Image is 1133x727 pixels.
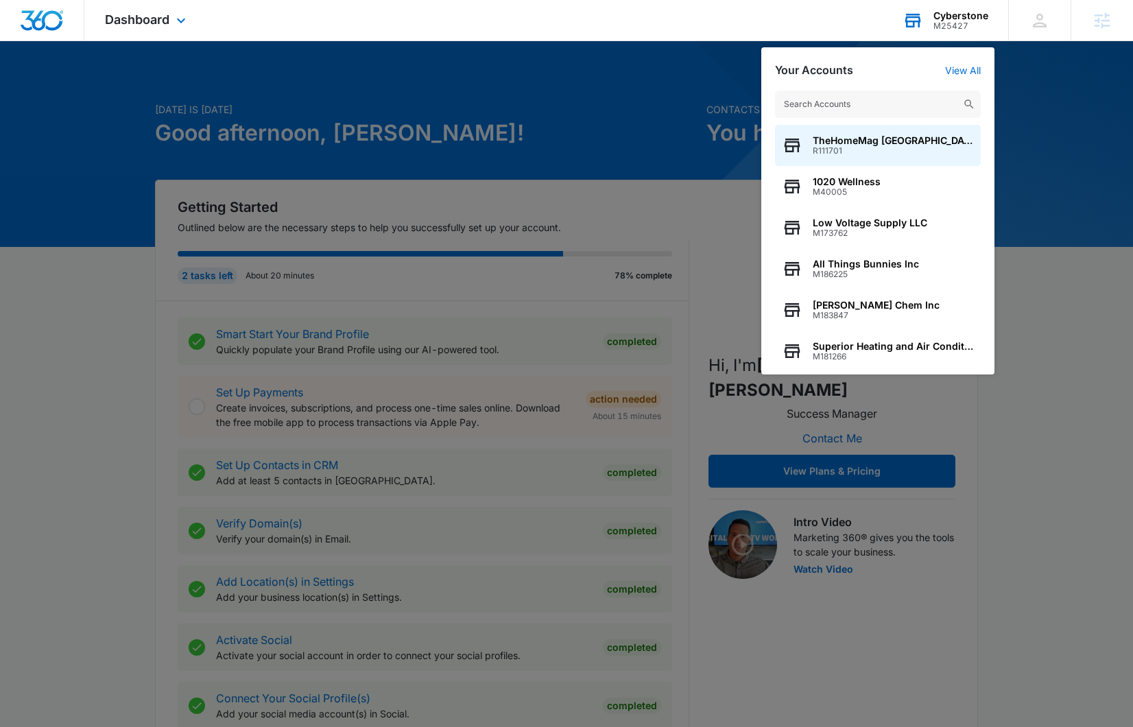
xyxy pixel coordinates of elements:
span: All Things Bunnies Inc [813,259,919,270]
span: [PERSON_NAME] Chem Inc [813,300,940,311]
span: M173762 [813,228,927,238]
button: All Things Bunnies IncM186225 [775,248,981,289]
div: account id [933,21,988,31]
h2: Your Accounts [775,64,853,77]
a: View All [945,64,981,76]
button: Superior Heating and Air ConditioningM181266 [775,331,981,372]
div: account name [933,10,988,21]
button: Low Voltage Supply LLCM173762 [775,207,981,248]
span: Superior Heating and Air Conditioning [813,341,974,352]
button: [PERSON_NAME] Chem IncM183847 [775,289,981,331]
span: M183847 [813,311,940,320]
span: M186225 [813,270,919,279]
span: R111701 [813,146,974,156]
button: 1020 WellnessM40005 [775,166,981,207]
span: Dashboard [105,12,169,27]
span: Low Voltage Supply LLC [813,217,927,228]
span: M40005 [813,187,881,197]
span: 1020 Wellness [813,176,881,187]
span: TheHomeMag [GEOGRAPHIC_DATA] [813,135,974,146]
span: M181266 [813,352,974,361]
input: Search Accounts [775,91,981,118]
button: TheHomeMag [GEOGRAPHIC_DATA]R111701 [775,125,981,166]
